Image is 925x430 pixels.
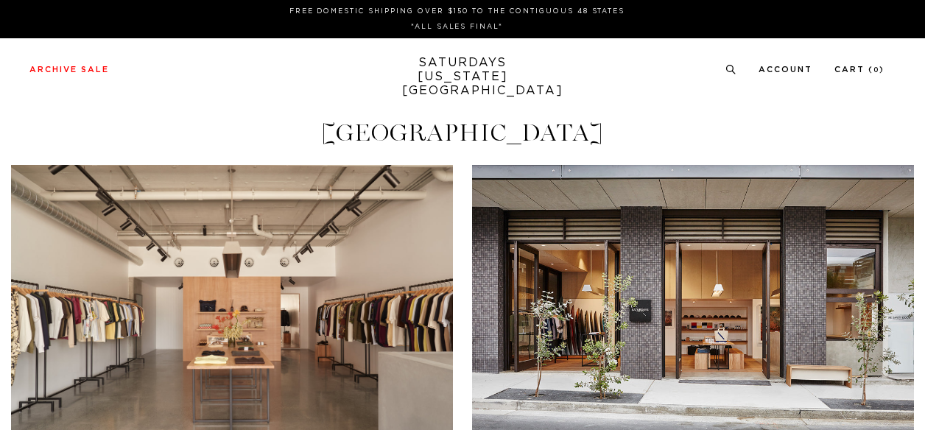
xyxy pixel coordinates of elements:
[29,66,109,74] a: Archive Sale
[35,21,879,32] p: *ALL SALES FINAL*
[759,66,812,74] a: Account
[11,121,914,145] h4: [GEOGRAPHIC_DATA]
[873,67,879,74] small: 0
[834,66,884,74] a: Cart (0)
[402,56,524,98] a: SATURDAYS[US_STATE][GEOGRAPHIC_DATA]
[35,6,879,17] p: FREE DOMESTIC SHIPPING OVER $150 TO THE CONTIGUOUS 48 STATES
